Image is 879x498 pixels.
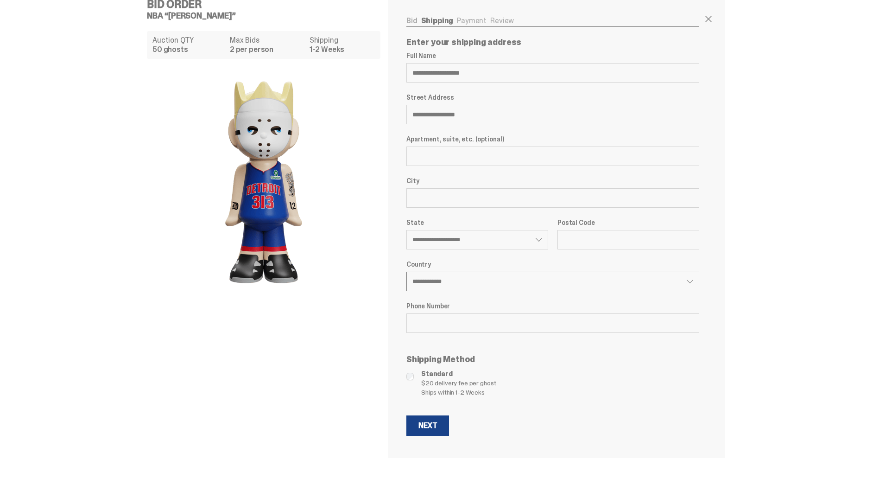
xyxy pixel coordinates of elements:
[406,261,699,268] label: Country
[310,37,375,44] dt: Shipping
[406,52,699,59] label: Full Name
[421,16,454,26] a: Shipping
[421,388,699,397] span: Ships within 1-2 Weeks
[421,369,699,378] span: Standard
[406,177,699,185] label: City
[230,37,304,44] dt: Max Bids
[230,46,304,53] dd: 2 per person
[406,302,699,310] label: Phone Number
[406,219,548,226] label: State
[557,219,699,226] label: Postal Code
[171,66,356,298] img: product image
[418,422,437,429] div: Next
[147,12,388,20] h5: NBA “[PERSON_NAME]”
[406,355,699,364] p: Shipping Method
[406,16,417,26] a: Bid
[406,415,449,436] button: Next
[152,46,224,53] dd: 50 ghosts
[421,378,699,388] span: $20 delivery fee per ghost
[310,46,375,53] dd: 1-2 Weeks
[152,37,224,44] dt: Auction QTY
[406,94,699,101] label: Street Address
[406,135,699,143] label: Apartment, suite, etc. (optional)
[406,38,699,46] p: Enter your shipping address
